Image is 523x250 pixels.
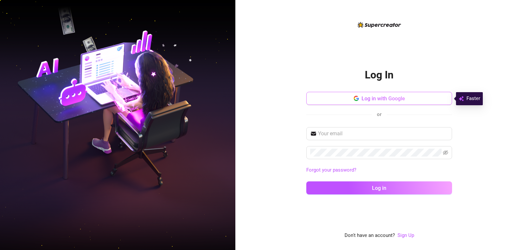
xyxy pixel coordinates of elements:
span: Log in with Google [362,95,405,102]
a: Sign Up [397,232,414,240]
span: Faster [466,95,480,103]
span: Don't have an account? [345,232,395,240]
a: Forgot your password? [306,167,356,173]
span: Log in [372,185,386,191]
a: Sign Up [397,232,414,238]
span: eye-invisible [443,150,448,155]
button: Log in with Google [306,92,452,105]
img: logo-BBDzfeDw.svg [358,22,401,28]
button: Log in [306,181,452,194]
h2: Log In [365,68,394,82]
input: Your email [318,130,448,138]
span: or [377,111,381,117]
a: Forgot your password? [306,166,452,174]
img: svg%3e [459,95,464,103]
